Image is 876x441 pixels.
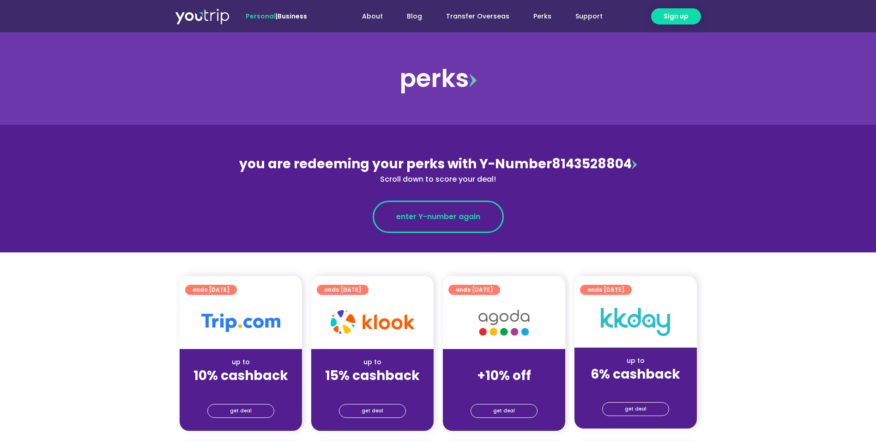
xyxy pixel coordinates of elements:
a: enter Y-number again [373,201,504,233]
a: About [350,8,395,25]
a: get deal [471,404,538,418]
a: get deal [339,404,406,418]
span: up to [495,357,513,367]
div: up to [582,356,689,366]
a: Business [278,12,307,21]
nav: Menu [332,8,615,25]
a: Transfer Overseas [434,8,521,25]
div: up to [319,357,426,367]
div: (for stays only) [319,384,426,394]
strong: 15% cashback [325,367,420,385]
a: ends [DATE] [580,285,632,295]
strong: 6% cashback [591,365,680,383]
a: Blog [395,8,434,25]
a: Support [563,8,615,25]
span: get deal [230,404,252,417]
span: enter Y-number again [396,211,480,222]
span: get deal [625,403,646,416]
span: Sign up [664,12,689,21]
span: get deal [493,404,515,417]
a: Sign up [651,8,701,24]
span: get deal [362,404,383,417]
div: (for stays only) [187,384,295,394]
strong: 10% cashback [193,367,288,385]
div: (for stays only) [450,384,558,394]
div: (for stays only) [582,383,689,392]
span: ends [DATE] [456,285,493,295]
strong: +10% off [477,367,531,385]
span: ends [DATE] [193,285,230,295]
span: Personal [246,12,276,21]
a: ends [DATE] [448,285,500,295]
span: ends [DATE] [587,285,624,295]
a: ends [DATE] [185,285,237,295]
div: Scroll down to score your deal! [238,174,639,185]
div: 8143528804 [238,154,639,185]
span: ends [DATE] [324,285,361,295]
a: get deal [207,404,274,418]
span: you are redeeming your perks with Y-Number [239,155,552,173]
a: get deal [602,402,669,416]
a: Perks [521,8,563,25]
a: ends [DATE] [317,285,369,295]
span: | [246,12,307,21]
div: up to [187,357,295,367]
